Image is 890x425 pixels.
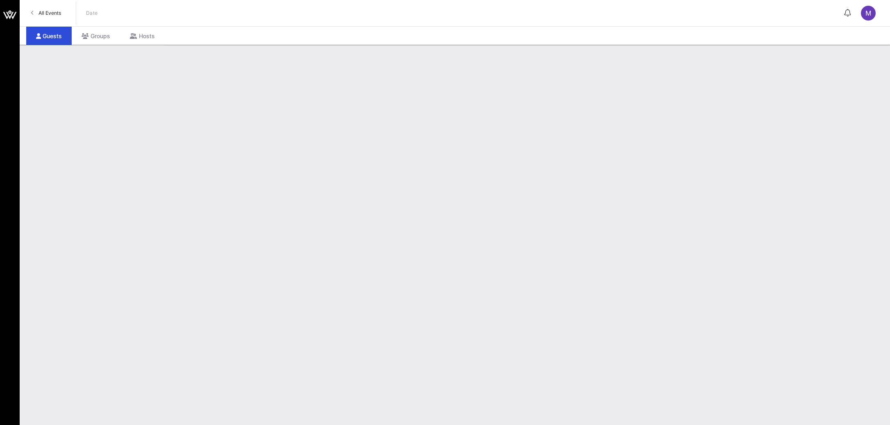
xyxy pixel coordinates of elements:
div: M [861,6,876,21]
div: Groups [72,27,120,45]
div: Guests [26,27,72,45]
p: Date [86,9,98,17]
a: All Events [26,7,66,20]
span: All Events [38,10,61,16]
div: Hosts [120,27,165,45]
span: M [865,9,871,17]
